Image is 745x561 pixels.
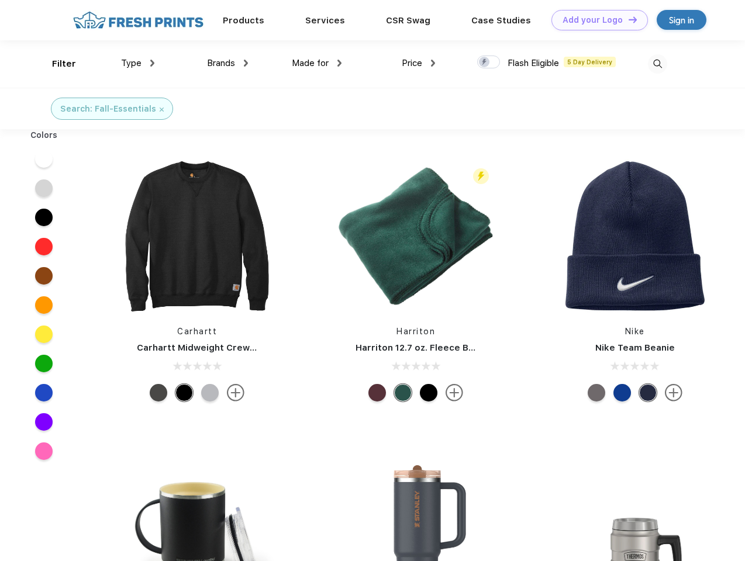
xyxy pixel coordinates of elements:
span: Flash Eligible [508,58,559,68]
div: Sign in [669,13,694,27]
div: Heather Grey [201,384,219,401]
img: DT [629,16,637,23]
div: Filter [52,57,76,71]
span: Price [402,58,422,68]
img: more.svg [446,384,463,401]
span: Brands [207,58,235,68]
img: dropdown.png [431,60,435,67]
div: Medium Grey [588,384,605,401]
a: Harriton 12.7 oz. Fleece Blanket [356,342,496,353]
a: Nike Team Beanie [595,342,675,353]
a: Harriton [396,327,435,336]
div: Game Royal [613,384,631,401]
img: dropdown.png [150,60,154,67]
img: filter_cancel.svg [160,108,164,112]
img: dropdown.png [244,60,248,67]
img: desktop_search.svg [648,54,667,74]
div: Add your Logo [563,15,623,25]
img: more.svg [227,384,244,401]
span: Made for [292,58,329,68]
div: Carbon Heather [150,384,167,401]
img: flash_active_toggle.svg [473,168,489,184]
span: 5 Day Delivery [564,57,616,67]
div: Black [420,384,437,401]
a: Carhartt Midweight Crewneck Sweatshirt [137,342,323,353]
a: Products [223,15,264,26]
div: Hunter [394,384,412,401]
img: func=resize&h=266 [338,158,494,314]
div: Colors [22,129,67,141]
img: func=resize&h=266 [119,158,275,314]
div: College Navy [639,384,657,401]
img: more.svg [665,384,682,401]
img: func=resize&h=266 [557,158,713,314]
div: Burgundy [368,384,386,401]
span: Type [121,58,142,68]
img: dropdown.png [337,60,342,67]
a: Carhartt [177,327,217,336]
a: Nike [625,327,645,336]
div: Search: Fall-Essentials [60,103,156,115]
a: Sign in [657,10,706,30]
img: fo%20logo%202.webp [70,10,207,30]
div: Black [175,384,193,401]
